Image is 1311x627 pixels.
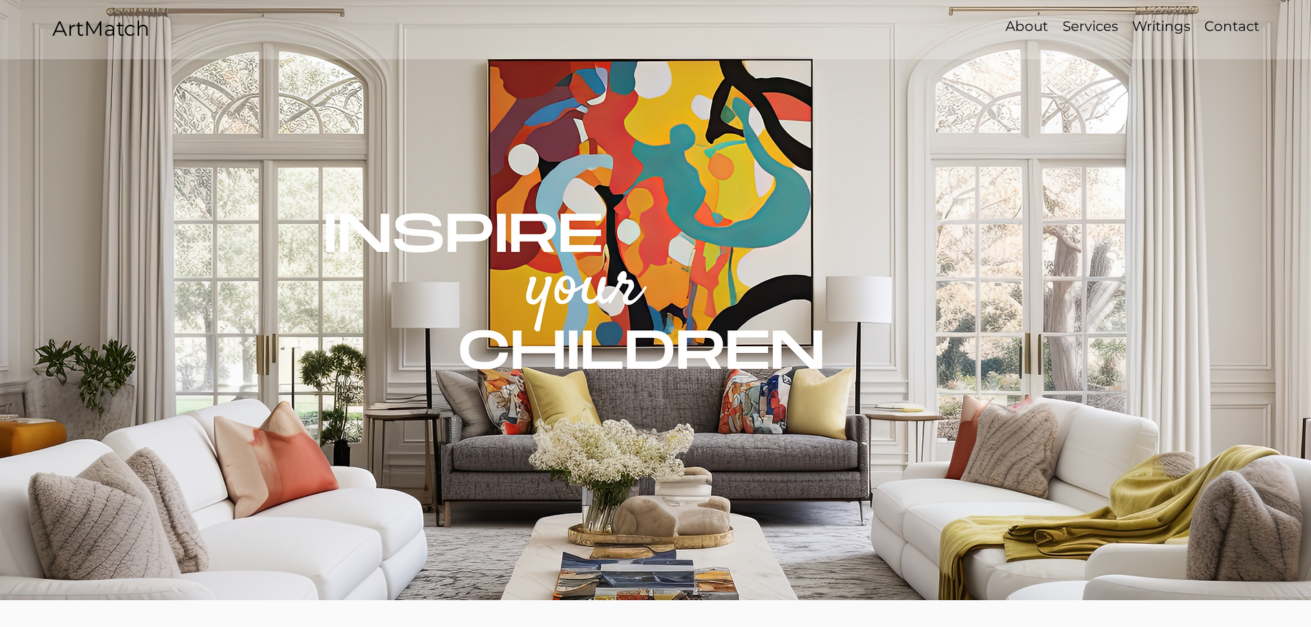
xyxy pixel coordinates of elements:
[1125,17,1197,36] a: Writings
[953,17,1266,36] nav: Site
[1197,17,1266,36] p: Contact
[1055,17,1125,36] a: Services
[999,17,1055,36] a: About
[1197,17,1266,36] a: Contact
[52,16,149,41] a: ArtMatch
